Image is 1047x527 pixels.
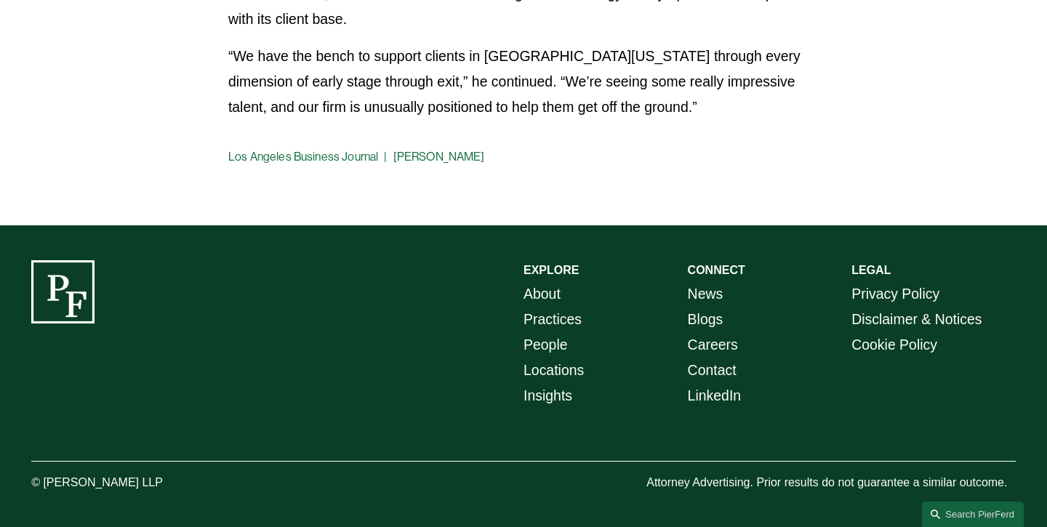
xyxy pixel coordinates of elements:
a: News [688,281,723,307]
a: Privacy Policy [851,281,939,307]
a: People [523,332,568,358]
p: © [PERSON_NAME] LLP [31,472,236,494]
a: Blogs [688,307,723,332]
a: Locations [523,358,584,383]
a: Los Angeles Business Journal [228,150,378,164]
a: [PERSON_NAME] [393,150,485,164]
p: “We have the bench to support clients in [GEOGRAPHIC_DATA][US_STATE] through every dimension of e... [228,44,819,120]
a: Search this site [922,502,1024,527]
a: Practices [523,307,582,332]
a: About [523,281,561,307]
a: Careers [688,332,738,358]
a: Cookie Policy [851,332,937,358]
strong: EXPLORE [523,264,579,276]
p: Attorney Advertising. Prior results do not guarantee a similar outcome. [646,472,1016,494]
a: Disclaimer & Notices [851,307,982,332]
a: LinkedIn [688,383,742,409]
a: Contact [688,358,737,383]
a: Insights [523,383,572,409]
strong: CONNECT [688,264,745,276]
strong: LEGAL [851,264,891,276]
